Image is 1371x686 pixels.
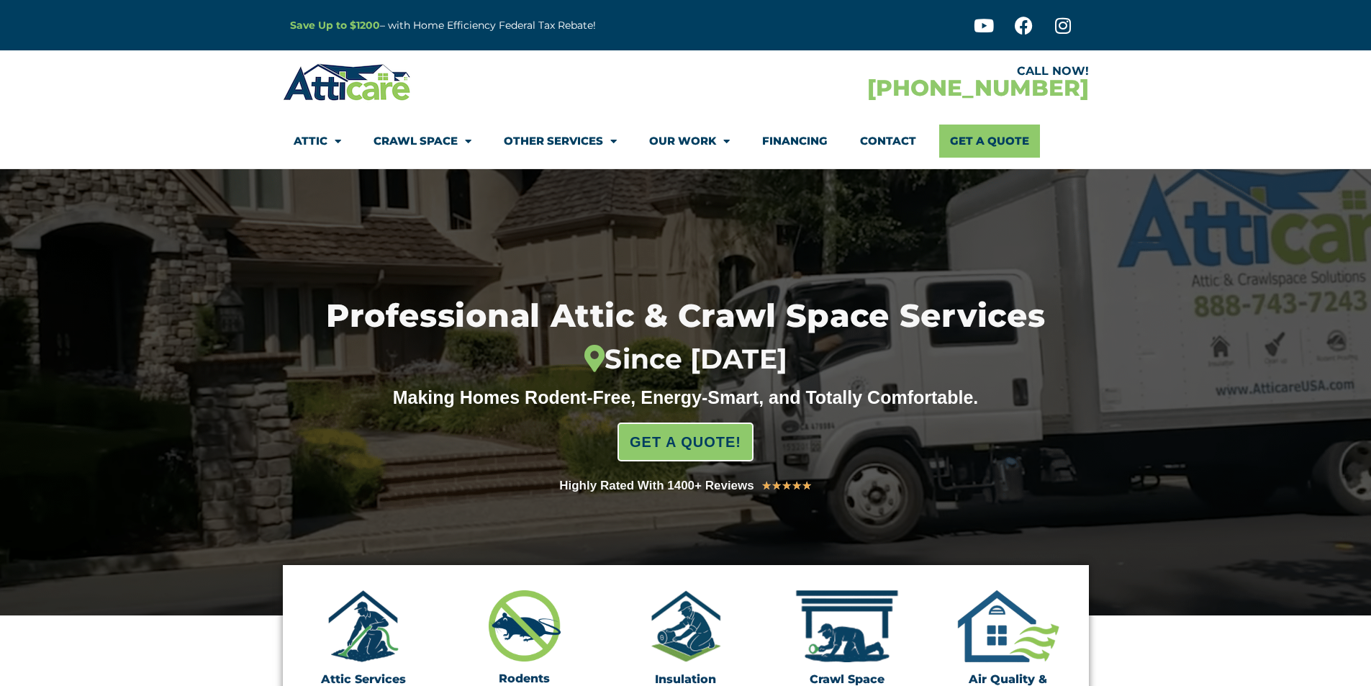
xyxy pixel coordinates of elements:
[792,477,802,495] i: ★
[499,672,550,685] a: Rodents
[761,477,812,495] div: 5/5
[782,477,792,495] i: ★
[761,477,772,495] i: ★
[294,125,1078,158] nav: Menu
[374,125,471,158] a: Crawl Space
[290,19,380,32] a: Save Up to $1200
[366,387,1006,408] div: Making Homes Rodent-Free, Energy-Smart, and Totally Comfortable.
[290,17,756,34] p: – with Home Efficiency Federal Tax Rebate!
[860,125,916,158] a: Contact
[630,428,741,456] span: GET A QUOTE!
[617,423,754,461] a: GET A QUOTE!
[559,476,754,496] div: Highly Rated With 1400+ Reviews
[762,125,828,158] a: Financing
[649,125,730,158] a: Our Work
[252,299,1119,376] h1: Professional Attic & Crawl Space Services
[686,66,1089,77] div: CALL NOW!
[252,343,1119,376] div: Since [DATE]
[802,477,812,495] i: ★
[772,477,782,495] i: ★
[321,672,406,686] a: Attic Services
[294,125,341,158] a: Attic
[504,125,617,158] a: Other Services
[939,125,1040,158] a: Get A Quote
